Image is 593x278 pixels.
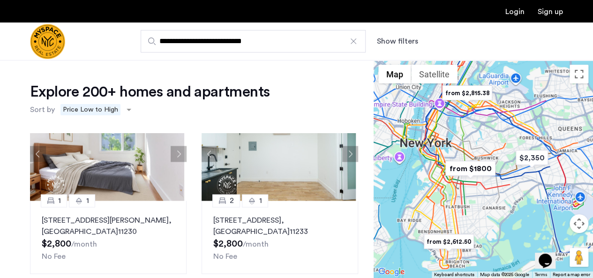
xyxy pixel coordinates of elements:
div: from $2,612.50 [420,231,478,252]
span: $2,800 [42,239,71,248]
button: Show satellite imagery [411,65,458,83]
h1: Explore 200+ homes and apartments [30,83,270,101]
ng-select: sort-apartment [57,101,136,118]
a: 21[STREET_ADDRESS], [GEOGRAPHIC_DATA]11233No Fee [202,201,358,274]
button: Previous apartment [30,146,46,162]
a: 11[STREET_ADDRESS][PERSON_NAME], [GEOGRAPHIC_DATA]11230No Fee [30,201,187,274]
button: Show or hide filters [377,36,418,47]
span: 2 [230,195,234,206]
span: Price Low to High [60,104,120,115]
sub: /month [71,240,97,248]
button: Next apartment [171,146,187,162]
a: Login [505,8,525,15]
button: Map camera controls [570,214,588,233]
p: [STREET_ADDRESS] 11233 [213,215,346,237]
a: Cazamio Logo [30,24,65,59]
p: [STREET_ADDRESS][PERSON_NAME] 11230 [42,215,175,237]
span: No Fee [42,252,66,260]
img: Google [376,266,407,278]
button: Drag Pegman onto the map to open Street View [570,248,588,267]
div: from $2,815.38 [438,83,496,104]
button: Toggle fullscreen view [570,65,588,83]
span: Map data ©2025 Google [480,272,529,277]
img: logo [30,24,65,59]
iframe: chat widget [535,240,565,269]
span: 1 [259,195,262,206]
button: Keyboard shortcuts [434,271,474,278]
a: Terms (opens in new tab) [535,271,547,278]
sub: /month [243,240,269,248]
span: 1 [86,195,89,206]
label: Sort by [30,104,55,115]
img: af89ecc1-02ec-4b73-9198-5dcabcf3354e_638925346279278725.jpeg [30,107,184,201]
a: Report a map error [553,271,590,278]
button: Next apartment [342,146,358,162]
a: Registration [538,8,563,15]
div: $2,350 [512,147,552,168]
button: Show street map [378,65,411,83]
span: $2,800 [213,239,243,248]
button: Previous apartment [202,146,218,162]
span: 1 [58,195,61,206]
input: Apartment Search [141,30,366,53]
div: from $1800 [442,158,499,179]
img: 1996_638570867994104269.jpeg [202,107,356,201]
a: Open this area in Google Maps (opens a new window) [376,266,407,278]
span: No Fee [213,252,237,260]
